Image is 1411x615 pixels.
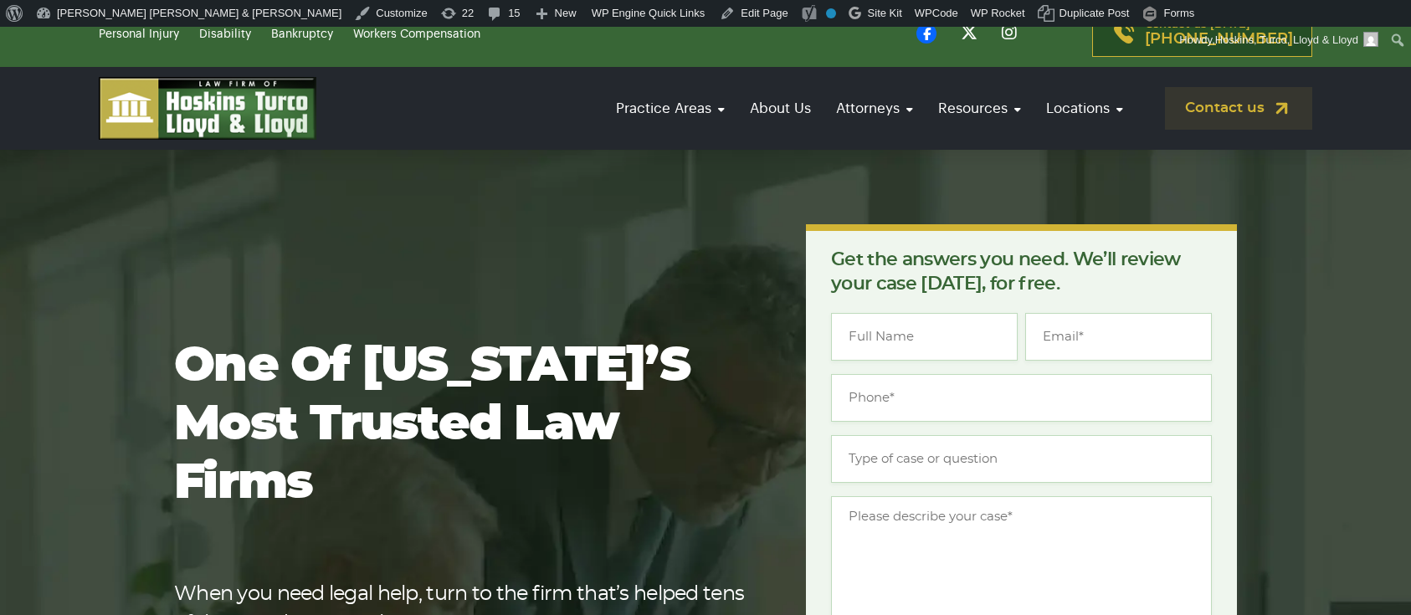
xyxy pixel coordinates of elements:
[831,435,1212,483] input: Type of case or question
[199,28,251,40] a: Disability
[271,28,333,40] a: Bankruptcy
[741,85,819,132] a: About Us
[1165,87,1312,130] a: Contact us
[930,85,1029,132] a: Resources
[1173,27,1385,54] a: Howdy,
[1038,85,1131,132] a: Locations
[831,374,1212,422] input: Phone*
[1145,19,1293,48] p: Contact us [DATE]
[99,77,316,140] img: logo
[1215,33,1358,46] span: Hoskins, Turco, Lloyd & Lloyd
[826,8,836,18] div: No index
[868,7,902,19] span: Site Kit
[831,248,1212,296] p: Get the answers you need. We’ll review your case [DATE], for free.
[828,85,921,132] a: Attorneys
[1145,31,1293,48] span: [PHONE_NUMBER]
[1092,10,1312,57] a: Contact us [DATE][PHONE_NUMBER]
[99,28,179,40] a: Personal Injury
[1025,313,1212,361] input: Email*
[608,85,733,132] a: Practice Areas
[831,313,1018,361] input: Full Name
[174,337,752,513] h1: One of [US_STATE]’s most trusted law firms
[353,28,480,40] a: Workers Compensation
